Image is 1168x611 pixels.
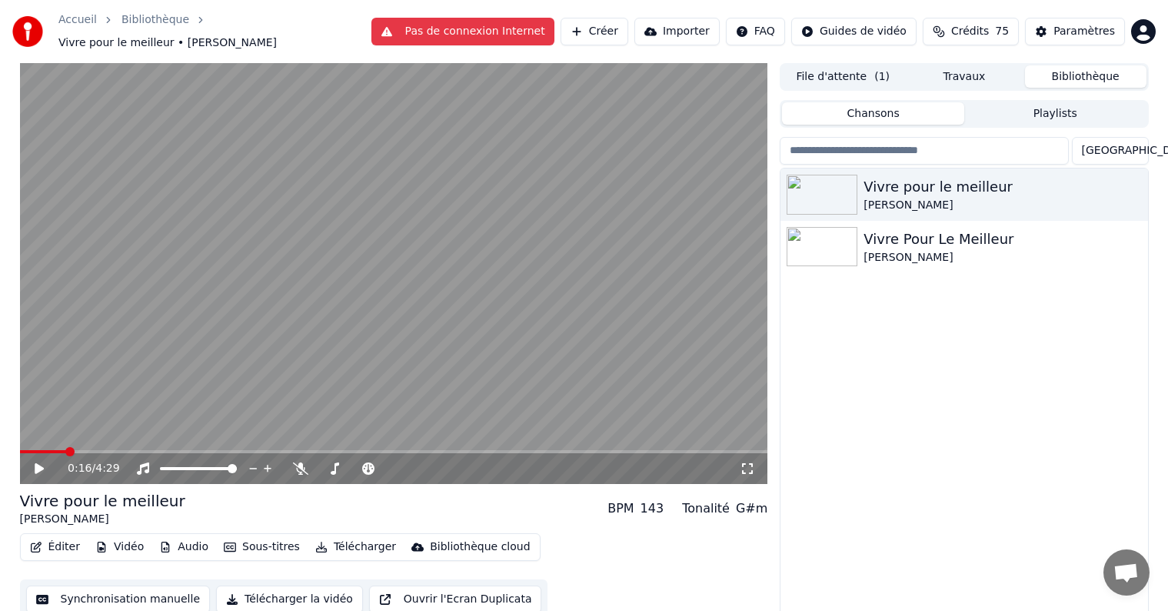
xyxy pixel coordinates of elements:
[726,18,785,45] button: FAQ
[20,490,185,512] div: Vivre pour le meilleur
[24,536,86,558] button: Éditer
[903,65,1025,88] button: Travaux
[607,499,634,518] div: BPM
[58,12,371,51] nav: breadcrumb
[864,198,1141,213] div: [PERSON_NAME]
[874,69,890,85] span: ( 1 )
[58,35,277,51] span: Vivre pour le meilleur • [PERSON_NAME]
[736,499,767,518] div: G#m
[951,24,989,39] span: Crédits
[864,176,1141,198] div: Vivre pour le meilleur
[782,65,903,88] button: File d'attente
[1053,24,1115,39] div: Paramètres
[12,16,43,47] img: youka
[791,18,917,45] button: Guides de vidéo
[561,18,628,45] button: Créer
[121,12,189,28] a: Bibliothèque
[371,18,554,45] button: Pas de connexion Internet
[20,512,185,527] div: [PERSON_NAME]
[218,536,306,558] button: Sous-titres
[634,18,720,45] button: Importer
[58,12,97,28] a: Accueil
[1025,18,1125,45] button: Paramètres
[430,539,530,555] div: Bibliothèque cloud
[923,18,1019,45] button: Crédits75
[864,250,1141,265] div: [PERSON_NAME]
[964,102,1146,125] button: Playlists
[1103,549,1150,596] a: Ouvrir le chat
[68,461,92,476] span: 0:16
[95,461,119,476] span: 4:29
[153,536,215,558] button: Audio
[68,461,105,476] div: /
[641,499,664,518] div: 143
[995,24,1009,39] span: 75
[782,102,964,125] button: Chansons
[682,499,730,518] div: Tonalité
[309,536,402,558] button: Télécharger
[1025,65,1146,88] button: Bibliothèque
[89,536,150,558] button: Vidéo
[864,229,1141,250] div: Vivre Pour Le Meilleur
